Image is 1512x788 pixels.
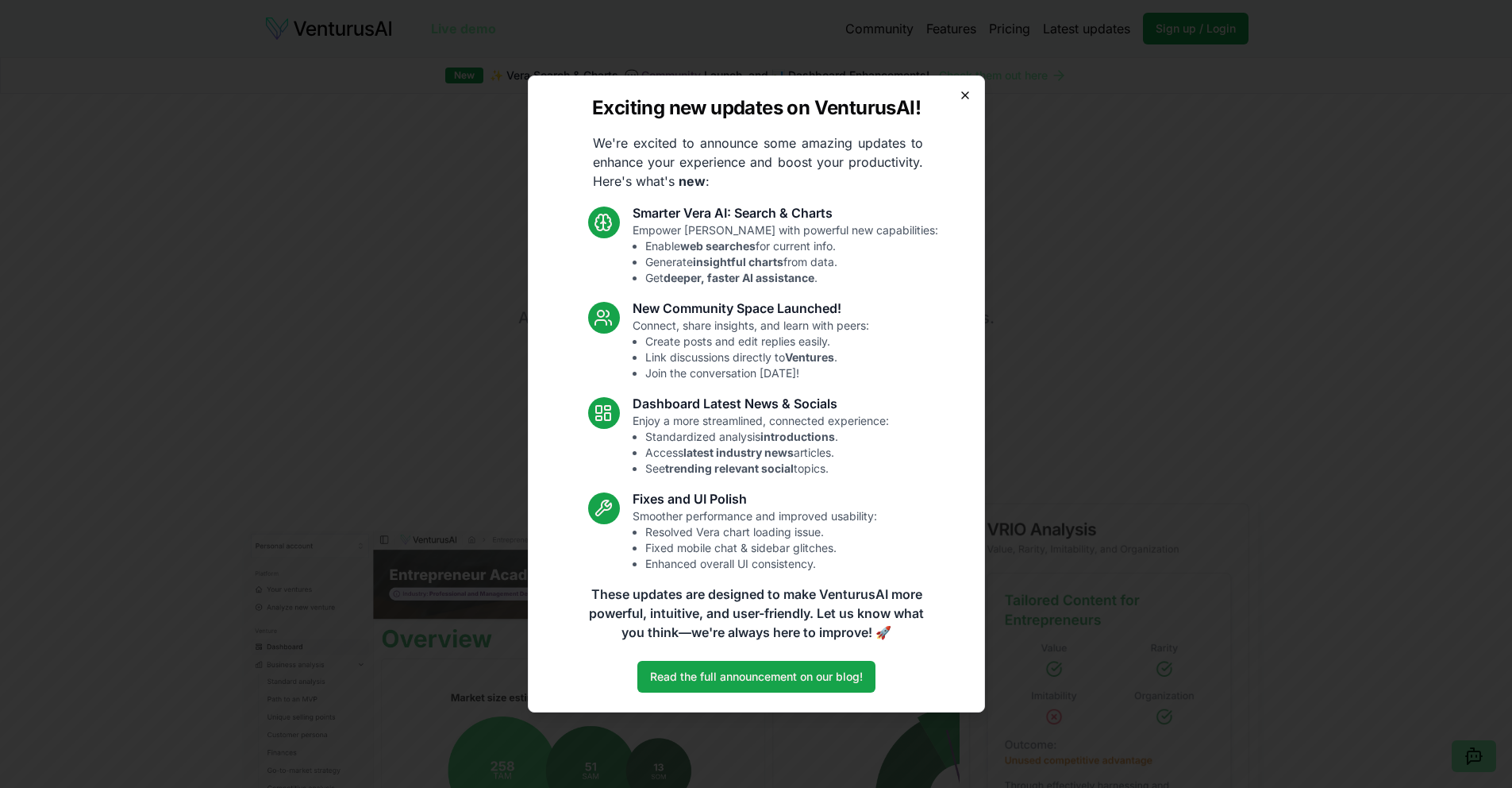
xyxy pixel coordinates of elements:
[644,540,876,556] li: Fixed mobile chat & sidebar glitches.
[679,173,706,189] strong: new
[644,334,868,350] li: Create posts and edit replies easily.
[580,133,936,191] p: We're excited to announce some amazing updates to enhance your experience and boost your producti...
[644,556,876,572] li: Enhanced overall UI consistency.
[644,445,888,461] li: Access articles.
[644,524,876,540] li: Resolved Vera chart loading issue.
[784,350,833,364] strong: Ventures
[632,394,888,413] h3: Dashboard Latest News & Socials
[644,254,937,270] li: Generate from data.
[644,238,937,254] li: Enable for current info.
[760,430,834,443] strong: introductions
[663,271,814,284] strong: deeper, faster AI assistance
[632,318,868,381] p: Connect, share insights, and learn with peers:
[632,413,888,477] p: Enjoy a more streamlined, connected experience:
[644,461,888,477] li: See topics.
[632,489,876,508] h3: Fixes and UI Polish
[692,255,783,268] strong: insightful charts
[637,661,875,693] a: Read the full announcement on our blog!
[644,429,888,445] li: Standardized analysis .
[632,508,876,572] p: Smoother performance and improved usability:
[644,270,937,286] li: Get .
[632,222,937,286] p: Empower [PERSON_NAME] with powerful new capabilities:
[644,350,868,365] li: Link discussions directly to .
[644,365,868,381] li: Join the conversation [DATE]!
[632,299,868,318] h3: New Community Space Launched!
[683,446,793,459] strong: latest industry news
[679,239,755,253] strong: web searches
[579,585,934,642] p: These updates are designed to make VenturusAI more powerful, intuitive, and user-friendly. Let us...
[664,462,793,475] strong: trending relevant social
[632,203,937,222] h3: Smarter Vera AI: Search & Charts
[591,95,920,121] h2: Exciting new updates on VenturusAI!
